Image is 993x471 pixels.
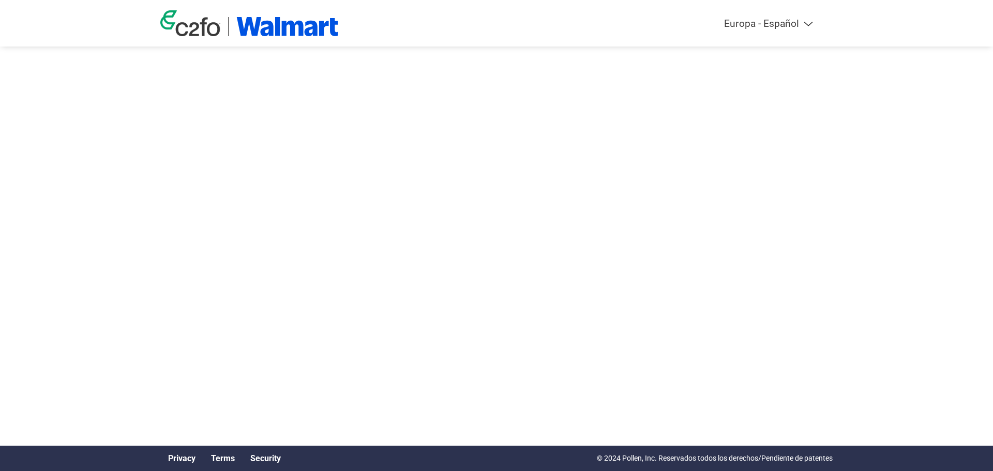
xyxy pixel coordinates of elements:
[250,453,281,463] a: Security
[597,453,833,464] p: © 2024 Pollen, Inc. Reservados todos los derechos/Pendiente de patentes
[160,10,220,36] img: c2fo logo
[236,17,338,36] img: Walmart
[168,453,195,463] a: Privacy
[211,453,235,463] a: Terms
